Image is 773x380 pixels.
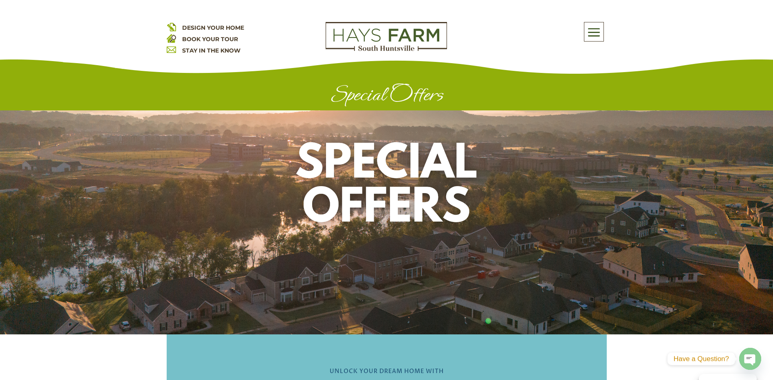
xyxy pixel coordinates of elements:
[182,47,240,54] a: STAY IN THE KNOW
[167,33,176,43] img: book your home tour
[326,22,447,51] img: Logo
[211,367,563,380] h4: Unlock Your Dream Home With
[182,35,238,43] a: BOOK YOUR TOUR
[167,82,607,110] h1: Special Offers
[326,46,447,53] a: hays farm homes huntsville development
